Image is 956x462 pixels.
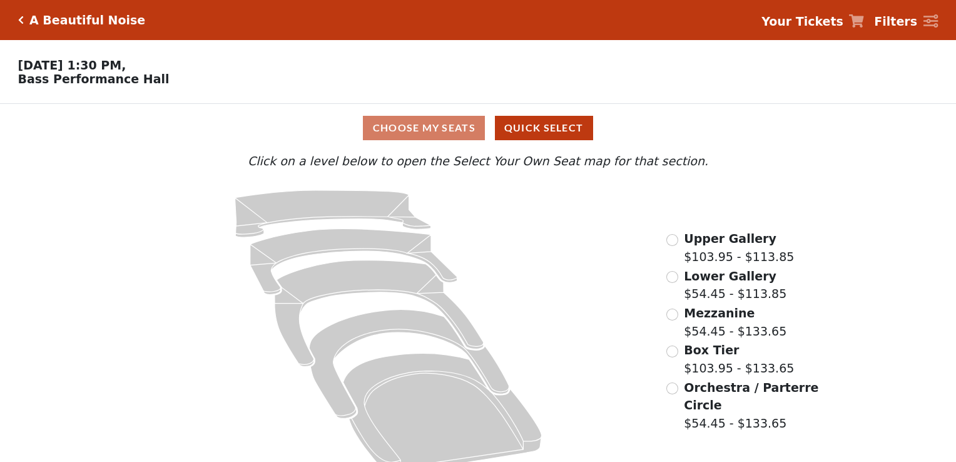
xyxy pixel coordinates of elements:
[18,16,24,24] a: Click here to go back to filters
[684,343,739,357] span: Box Tier
[761,14,843,28] strong: Your Tickets
[250,229,457,295] path: Lower Gallery - Seats Available: 35
[684,306,755,320] span: Mezzanine
[761,13,864,31] a: Your Tickets
[128,152,828,170] p: Click on a level below to open the Select Your Own Seat map for that section.
[684,341,794,377] label: $103.95 - $133.65
[495,116,593,140] button: Quick Select
[684,230,794,265] label: $103.95 - $113.85
[684,379,820,433] label: $54.45 - $133.65
[874,13,938,31] a: Filters
[684,304,786,340] label: $54.45 - $133.65
[874,14,917,28] strong: Filters
[684,381,818,413] span: Orchestra / Parterre Circle
[684,232,776,245] span: Upper Gallery
[29,13,145,28] h5: A Beautiful Noise
[235,190,431,237] path: Upper Gallery - Seats Available: 279
[684,269,776,283] span: Lower Gallery
[684,267,786,303] label: $54.45 - $113.85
